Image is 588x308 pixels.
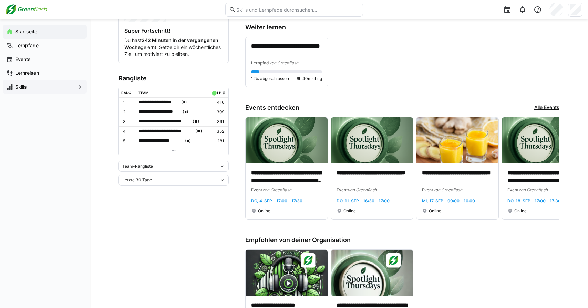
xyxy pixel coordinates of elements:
[122,177,152,183] span: Letzte 30 Tage
[507,187,518,192] span: Event
[258,208,270,214] span: Online
[124,27,223,34] h4: Super Fortschritt!
[123,109,133,115] p: 2
[138,91,148,95] div: Team
[245,104,299,111] h3: Events entdecken
[121,91,131,95] div: Rang
[331,117,413,163] img: image
[251,187,262,192] span: Event
[123,138,133,144] p: 5
[416,117,498,163] img: image
[236,7,359,13] input: Skills und Lernpfade durchsuchen…
[185,137,191,145] span: ( )
[514,208,527,214] span: Online
[518,187,548,192] span: von Greenflash
[269,60,298,66] span: von Greenflash
[210,129,224,134] p: 352
[502,117,584,163] img: image
[245,236,559,244] h3: Empfohlen von deiner Organisation
[534,104,559,111] a: Alle Events
[337,187,348,192] span: Event
[122,163,153,169] span: Team-Rangliste
[124,37,223,58] p: Du hast gelernt! Setze dir ein wöchentliches Ziel, um motiviert zu bleiben.
[123,119,133,125] p: 3
[262,187,291,192] span: von Greenflash
[246,117,328,163] img: image
[210,109,224,115] p: 399
[181,99,187,106] span: ( )
[246,250,328,296] img: image
[124,37,218,50] strong: 242 Minuten in der vergangenen Woche
[193,118,199,125] span: ( )
[433,187,462,192] span: von Greenflash
[331,250,413,296] img: image
[297,76,322,81] span: 6h 40m übrig
[195,128,202,135] span: ( )
[210,100,224,105] p: 416
[210,119,224,125] p: 391
[223,89,226,95] a: ø
[251,76,289,81] span: 12% abgeschlossen
[429,208,441,214] span: Online
[422,187,433,192] span: Event
[123,100,133,105] p: 1
[210,138,224,144] p: 181
[348,187,377,192] span: von Greenflash
[422,198,475,203] span: Mi, 17. Sep. · 09:00 - 10:00
[251,60,269,66] span: Lernpfad
[123,129,133,134] p: 4
[245,23,559,31] h3: Weiter lernen
[217,91,221,95] div: LP
[183,108,188,116] span: ( )
[507,198,561,203] span: Do, 18. Sep. · 17:00 - 17:30
[251,198,302,203] span: Do, 4. Sep. · 17:00 - 17:30
[337,198,390,203] span: Do, 11. Sep. · 16:30 - 17:00
[118,74,229,82] h3: Rangliste
[343,208,356,214] span: Online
